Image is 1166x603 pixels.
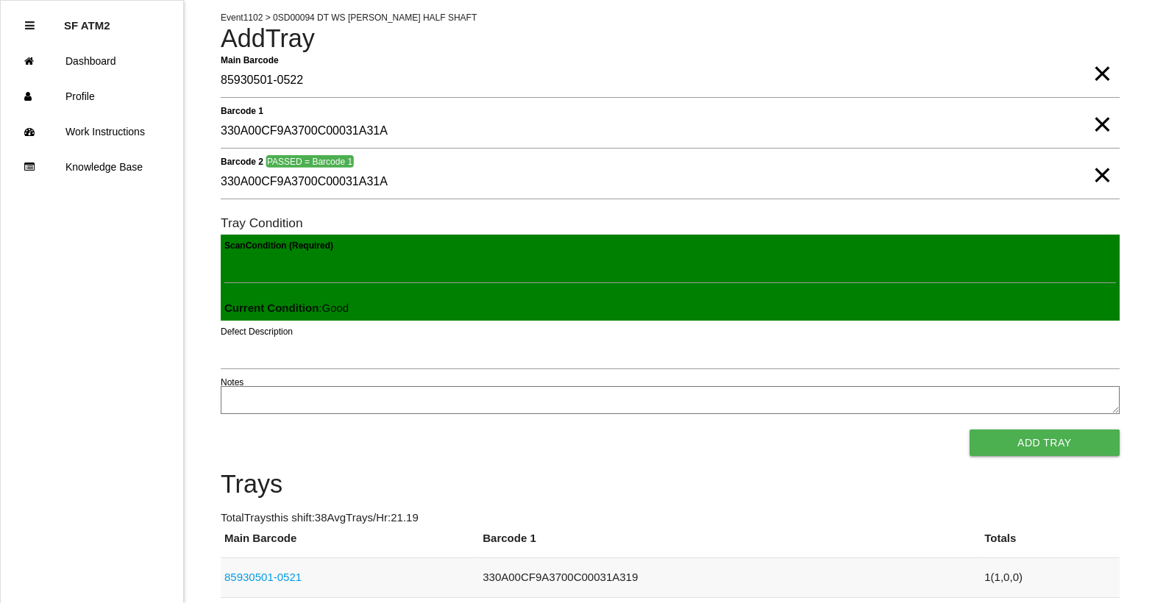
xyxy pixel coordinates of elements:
th: Main Barcode [221,530,479,558]
b: Barcode 1 [221,105,263,115]
b: Barcode 2 [221,156,263,166]
th: Barcode 1 [479,530,981,558]
th: Totals [981,530,1119,558]
td: 1 ( 1 , 0 , 0 ) [981,558,1119,598]
a: 85930501-0521 [224,571,302,583]
span: PASSED = Barcode 1 [266,155,353,168]
span: : Good [224,301,349,314]
b: Main Barcode [221,54,279,65]
a: Work Instructions [1,114,183,149]
input: Required [221,64,1120,98]
div: Close [25,8,35,43]
h4: Add Tray [221,25,1120,53]
h4: Trays [221,471,1120,499]
label: Notes [221,376,243,389]
a: Dashboard [1,43,183,79]
p: SF ATM2 [64,8,110,32]
b: Current Condition [224,301,319,314]
button: Add Tray [970,429,1120,456]
h6: Tray Condition [221,216,1120,230]
p: Total Trays this shift: 38 Avg Trays /Hr: 21.19 [221,510,1120,527]
td: 330A00CF9A3700C00031A319 [479,558,981,598]
span: Clear Input [1092,44,1112,74]
span: Clear Input [1092,146,1112,175]
span: Event 1102 > 0SD00094 DT WS [PERSON_NAME] HALF SHAFT [221,13,477,23]
label: Defect Description [221,325,293,338]
span: Clear Input [1092,95,1112,124]
a: Profile [1,79,183,114]
b: Scan Condition (Required) [224,240,333,251]
a: Knowledge Base [1,149,183,185]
